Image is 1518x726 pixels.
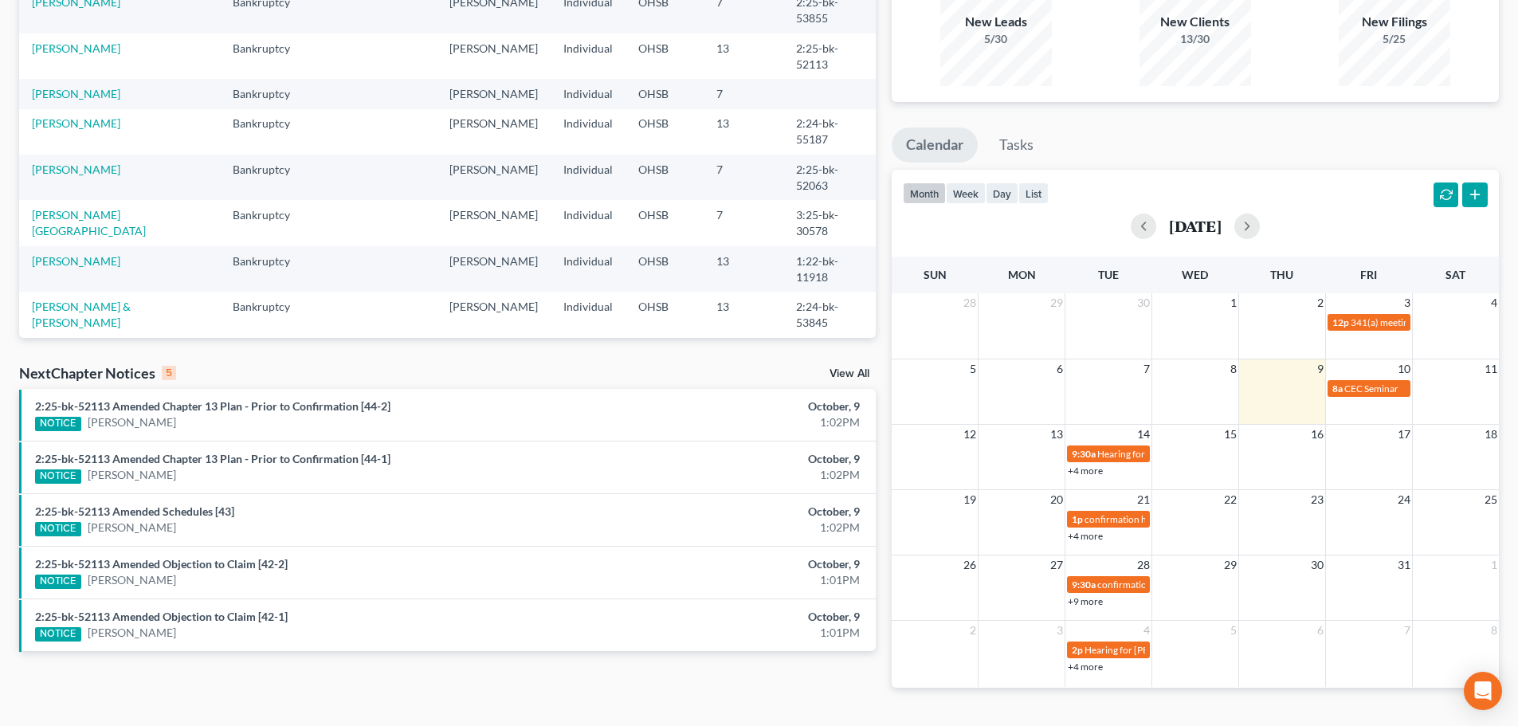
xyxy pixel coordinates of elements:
a: [PERSON_NAME] [32,254,120,268]
span: 28 [962,293,978,312]
span: confirmation hearing for [PERSON_NAME] [1097,579,1277,591]
a: 2:25-bk-52113 Amended Chapter 13 Plan - Prior to Confirmation [44-2] [35,399,390,413]
span: 8a [1332,383,1343,394]
span: 7 [1142,359,1151,379]
button: list [1018,182,1049,204]
span: 1 [1489,555,1499,575]
a: [PERSON_NAME] [88,414,176,430]
td: [PERSON_NAME] [437,292,551,337]
td: [PERSON_NAME] [437,200,551,245]
button: day [986,182,1018,204]
span: 20 [1049,490,1065,509]
td: Bankruptcy [220,338,320,383]
div: New Filings [1339,13,1450,31]
span: 5 [1229,621,1238,640]
a: View All [830,368,869,379]
span: 31 [1396,555,1412,575]
span: 1 [1229,293,1238,312]
td: Individual [551,246,626,292]
td: OHSB [626,33,704,79]
span: 3 [1055,621,1065,640]
a: [PERSON_NAME] [88,625,176,641]
a: [PERSON_NAME][GEOGRAPHIC_DATA] [32,208,146,237]
a: Tasks [985,128,1048,163]
td: [PERSON_NAME] [437,155,551,200]
a: [PERSON_NAME] & [PERSON_NAME] [32,300,131,329]
a: 2:25-bk-52113 Amended Chapter 13 Plan - Prior to Confirmation [44-1] [35,452,390,465]
div: 5 [162,366,176,380]
div: 5/30 [940,31,1052,47]
span: Hearing for [PERSON_NAME] [1085,644,1209,656]
span: 6 [1055,359,1065,379]
a: [PERSON_NAME] [32,116,120,130]
td: Individual [551,200,626,245]
span: 23 [1309,490,1325,509]
span: 13 [1049,425,1065,444]
span: 22 [1222,490,1238,509]
span: 9:30a [1072,579,1096,591]
div: October, 9 [595,451,860,467]
div: 1:02PM [595,414,860,430]
td: Bankruptcy [220,33,320,79]
span: 26 [962,555,978,575]
span: 17 [1396,425,1412,444]
td: [PERSON_NAME] [437,338,551,383]
td: Individual [551,155,626,200]
td: Individual [551,109,626,155]
span: Sat [1445,268,1465,281]
td: OHSB [626,200,704,245]
td: 2:25-bk-52063 [783,155,876,200]
div: 13/30 [1139,31,1251,47]
td: Bankruptcy [220,292,320,337]
span: 6 [1316,621,1325,640]
h2: [DATE] [1169,218,1222,234]
span: Fri [1360,268,1377,281]
div: October, 9 [595,609,860,625]
td: [PERSON_NAME] [437,109,551,155]
a: Calendar [892,128,978,163]
span: 2 [968,621,978,640]
td: [PERSON_NAME] [437,33,551,79]
a: +9 more [1068,595,1103,607]
td: OHSB [626,109,704,155]
div: NOTICE [35,627,81,642]
a: [PERSON_NAME] [32,87,120,100]
a: [PERSON_NAME] [88,572,176,588]
div: October, 9 [595,398,860,414]
span: 29 [1222,555,1238,575]
a: +4 more [1068,530,1103,542]
span: 27 [1049,555,1065,575]
td: 13 [704,109,783,155]
span: 28 [1136,555,1151,575]
td: OHSB [626,79,704,108]
span: 1p [1072,513,1083,525]
td: Individual [551,79,626,108]
span: 9:30a [1072,448,1096,460]
td: 2:25-bk-52113 [783,33,876,79]
div: 5/25 [1339,31,1450,47]
span: 8 [1489,621,1499,640]
span: Hearing for [PERSON_NAME] [1097,448,1222,460]
span: Mon [1008,268,1036,281]
a: 2:25-bk-52113 Amended Objection to Claim [42-1] [35,610,288,623]
div: Open Intercom Messenger [1464,672,1502,710]
td: Bankruptcy [220,200,320,245]
span: 16 [1309,425,1325,444]
td: Bankruptcy [220,246,320,292]
div: October, 9 [595,556,860,572]
span: 18 [1483,425,1499,444]
div: 1:02PM [595,520,860,536]
td: 13 [704,292,783,337]
div: NOTICE [35,522,81,536]
span: 12p [1332,316,1349,328]
a: [PERSON_NAME] [88,467,176,483]
div: New Leads [940,13,1052,31]
a: 2:25-bk-52113 Amended Objection to Claim [42-2] [35,557,288,571]
button: week [946,182,986,204]
span: 11 [1483,359,1499,379]
span: CEC Seminar [1344,383,1398,394]
span: 7 [1402,621,1412,640]
td: Individual [551,292,626,337]
a: [PERSON_NAME] [32,41,120,55]
td: OHSB [626,155,704,200]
